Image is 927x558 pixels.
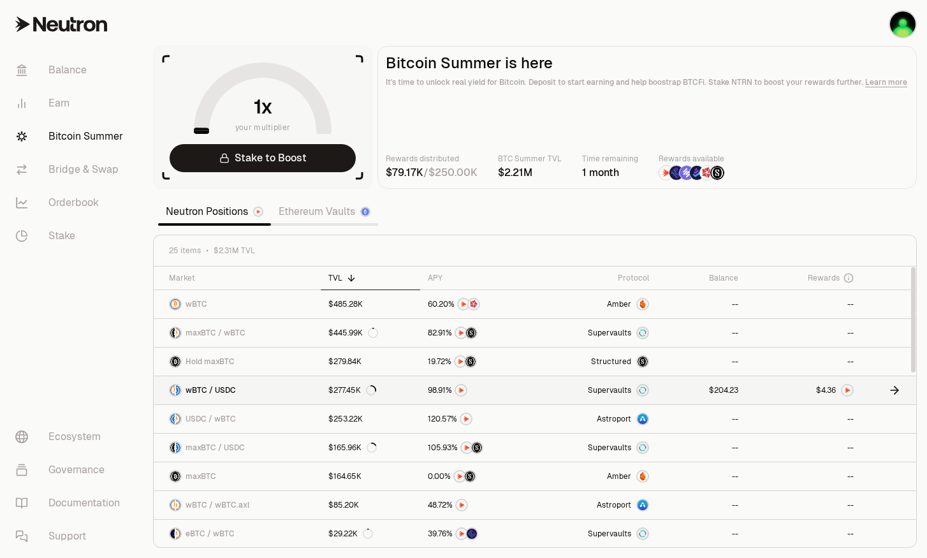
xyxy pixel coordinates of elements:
[428,470,532,483] button: NTRNStructured Points
[386,76,909,89] p: It's time to unlock real yield for Bitcoin. Deposit to start earning and help boostrap BTCFi. Sta...
[420,491,539,519] a: NTRN
[865,77,907,87] a: Learn more
[467,529,477,539] img: EtherFi Points
[428,355,532,368] button: NTRNStructured Points
[176,328,180,338] img: wBTC Logo
[186,471,216,481] span: maxBTC
[386,165,478,180] div: /
[428,384,532,397] button: NTRN
[466,328,476,338] img: Structured Points
[386,54,909,72] h2: Bitcoin Summer is here
[638,328,648,338] img: Supervaults
[321,462,420,490] a: $164.65K
[657,520,747,548] a: --
[321,520,420,548] a: $29.22K
[5,219,138,253] a: Stake
[808,273,840,283] span: Rewards
[169,273,313,283] div: Market
[462,443,472,453] img: NTRN
[458,299,469,309] img: NTRN
[176,385,180,395] img: USDC Logo
[186,356,235,367] span: Hold maxBTC
[154,434,321,462] a: maxBTC LogoUSDC LogomaxBTC / USDC
[657,348,747,376] a: --
[690,166,704,180] img: Bedrock Diamonds
[455,471,465,481] img: NTRN
[498,152,562,165] p: BTC Summer TVL
[214,246,255,256] span: $2.31M TVL
[5,87,138,120] a: Earn
[607,471,631,481] span: Amber
[154,405,321,433] a: USDC LogowBTC LogoUSDC / wBTC
[461,414,471,424] img: NTRN
[321,491,420,519] a: $85.20K
[664,273,739,283] div: Balance
[321,376,420,404] a: $277.45K
[657,319,747,347] a: --
[158,199,271,224] a: Neutron Positions
[170,500,175,510] img: wBTC Logo
[154,462,321,490] a: maxBTC LogomaxBTC
[638,385,648,395] img: Supervaults
[170,385,175,395] img: wBTC Logo
[638,299,648,309] img: Amber
[657,405,747,433] a: --
[597,500,631,510] span: Astroport
[428,273,532,283] div: APY
[170,443,175,453] img: maxBTC Logo
[154,348,321,376] a: maxBTC LogoHold maxBTC
[657,462,747,490] a: --
[420,462,539,490] a: NTRNStructured Points
[328,385,376,395] div: $277.45K
[455,356,465,367] img: NTRN
[746,348,861,376] a: --
[539,290,657,318] a: AmberAmber
[539,520,657,548] a: SupervaultsSupervaults
[588,328,631,338] span: Supervaults
[420,434,539,462] a: NTRNStructured Points
[186,414,236,424] span: USDC / wBTC
[235,121,291,134] span: your multiplier
[386,152,478,165] p: Rewards distributed
[597,414,631,424] span: Astroport
[328,299,363,309] div: $485.28K
[5,420,138,453] a: Ecosystem
[428,327,532,339] button: NTRNStructured Points
[420,405,539,433] a: NTRN
[588,529,631,539] span: Supervaults
[428,527,532,540] button: NTRNEtherFi Points
[539,376,657,404] a: SupervaultsSupervaults
[328,273,412,283] div: TVL
[428,499,532,511] button: NTRN
[638,471,648,481] img: Amber
[176,529,180,539] img: wBTC Logo
[582,152,638,165] p: Time remaining
[176,443,180,453] img: USDC Logo
[746,376,861,404] a: NTRN Logo
[170,144,356,172] a: Stake to Boost
[669,166,683,180] img: EtherFi Points
[547,273,649,283] div: Protocol
[186,500,249,510] span: wBTC / wBTC.axl
[169,246,201,256] span: 25 items
[638,356,648,367] img: maxBTC
[746,405,861,433] a: --
[746,520,861,548] a: --
[5,487,138,520] a: Documentation
[154,290,321,318] a: wBTC LogowBTC
[5,54,138,87] a: Balance
[321,434,420,462] a: $165.96K
[186,299,207,309] span: wBTC
[328,500,359,510] div: $85.20K
[659,166,673,180] img: NTRN
[472,443,482,453] img: Structured Points
[746,491,861,519] a: --
[428,441,532,454] button: NTRNStructured Points
[428,413,532,425] button: NTRN
[680,166,694,180] img: Solv Points
[5,153,138,186] a: Bridge & Swap
[588,385,631,395] span: Supervaults
[746,290,861,318] a: --
[591,356,631,367] span: Structured
[321,319,420,347] a: $445.99K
